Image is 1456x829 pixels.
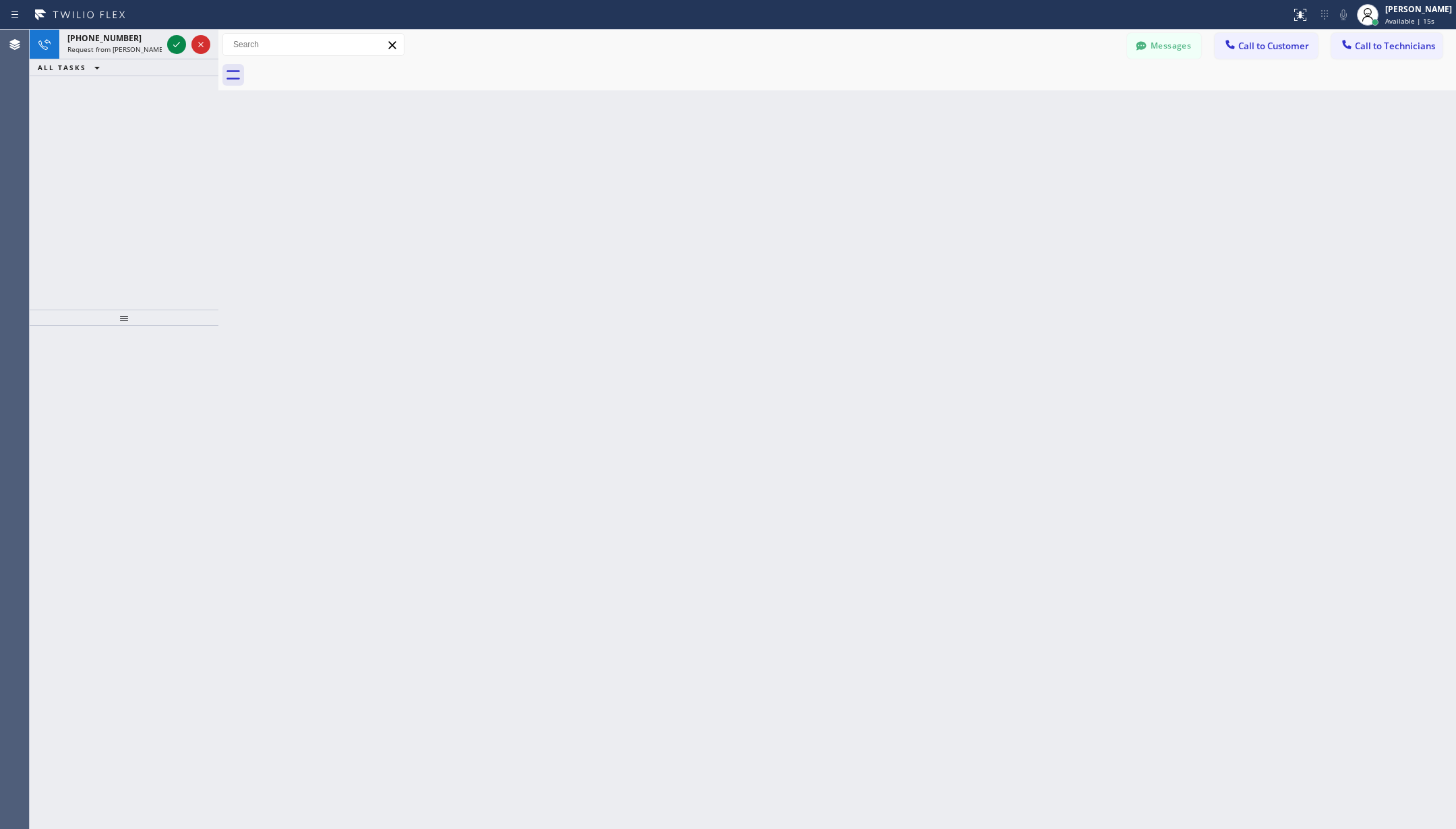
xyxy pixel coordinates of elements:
span: Request from [PERSON_NAME] (direct) [67,45,190,54]
button: Messages [1127,33,1201,59]
span: Call to Customer [1238,40,1309,52]
button: ALL TASKS [30,59,113,76]
span: Call to Technicians [1355,40,1435,52]
button: Call to Customer [1215,33,1318,59]
span: [PHONE_NUMBER] [67,32,142,44]
button: Accept [167,35,186,54]
button: Call to Technicians [1331,33,1443,59]
div: [PERSON_NAME] [1385,3,1452,15]
span: Available | 15s [1385,16,1434,26]
button: Mute [1334,5,1353,24]
button: Reject [191,35,210,54]
input: Search [223,34,404,55]
span: ALL TASKS [38,63,86,72]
